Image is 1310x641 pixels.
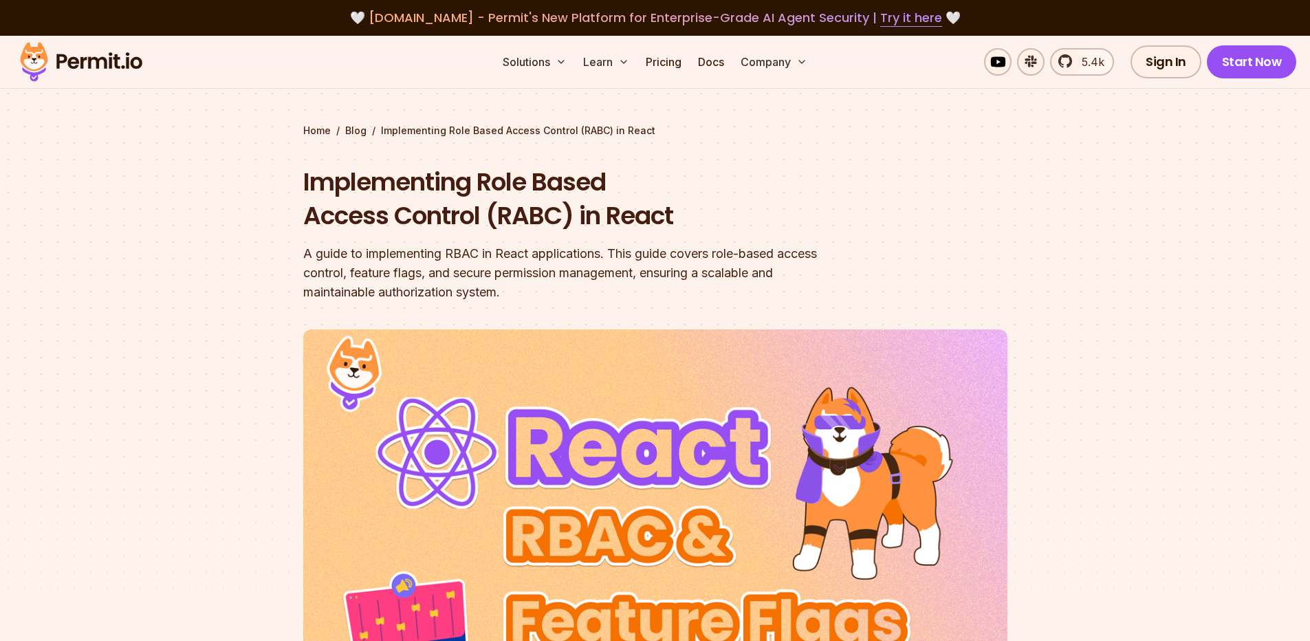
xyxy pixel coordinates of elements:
div: A guide to implementing RBAC in React applications. This guide covers role-based access control, ... [303,244,831,302]
a: Pricing [640,48,687,76]
a: Home [303,124,331,138]
a: Try it here [880,9,942,27]
div: 🤍 🤍 [33,8,1277,28]
a: Start Now [1207,45,1297,78]
h1: Implementing Role Based Access Control (RABC) in React [303,165,831,233]
a: Sign In [1131,45,1201,78]
span: 5.4k [1073,54,1104,70]
button: Solutions [497,48,572,76]
div: / / [303,124,1007,138]
a: Docs [692,48,730,76]
img: Permit logo [14,39,149,85]
button: Learn [578,48,635,76]
a: 5.4k [1050,48,1114,76]
a: Blog [345,124,367,138]
span: [DOMAIN_NAME] - Permit's New Platform for Enterprise-Grade AI Agent Security | [369,9,942,26]
button: Company [735,48,813,76]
